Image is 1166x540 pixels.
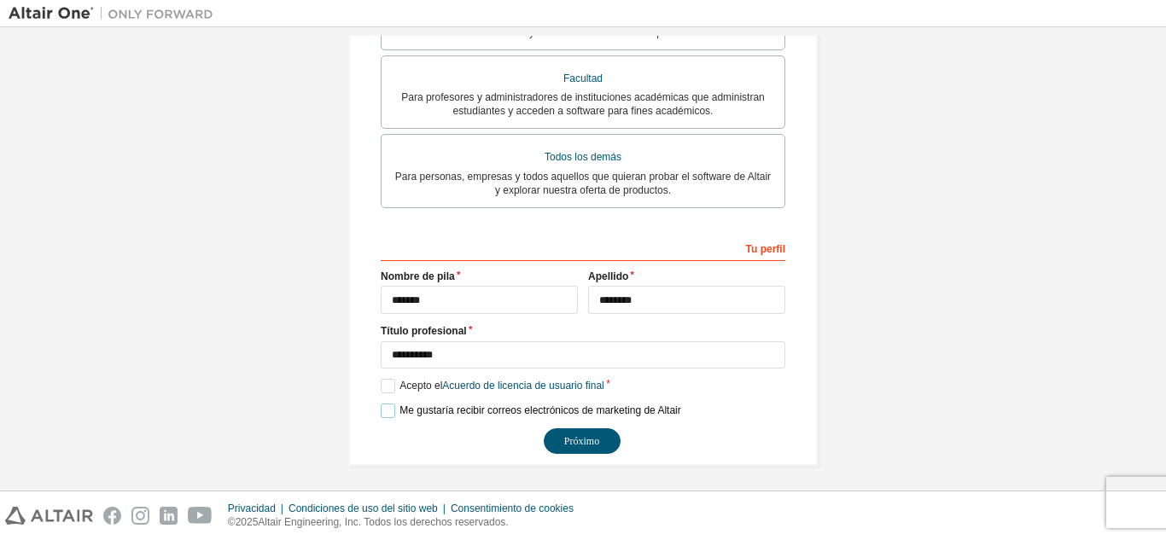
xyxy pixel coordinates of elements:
img: instagram.svg [131,507,149,525]
font: Me gustaría recibir correos electrónicos de marketing de Altair [399,404,680,416]
font: 2025 [236,516,259,528]
font: Apellido [588,270,628,282]
font: Facultad [563,73,603,84]
font: Para profesores y administradores de instituciones académicas que administran estudiantes y acced... [401,91,765,117]
font: Nombre de pila [381,270,455,282]
font: Altair Engineering, Inc. Todos los derechos reservados. [258,516,508,528]
img: linkedin.svg [160,507,178,525]
font: Acepto el [399,380,442,392]
font: Condiciones de uso del sitio web [289,502,438,514]
font: Para estudiantes actualmente inscritos que buscan acceder al paquete gratuito Altair Student Edit... [404,13,762,38]
font: Privacidad [228,502,276,514]
font: Tu perfil [746,243,785,255]
font: Para personas, empresas y todos aquellos que quieran probar el software de Altair y explorar nues... [395,171,771,196]
font: Todos los demás [545,151,621,163]
img: youtube.svg [188,507,213,525]
font: Próximo [564,435,599,447]
img: Altair Uno [9,5,222,22]
font: Consentimiento de cookies [451,502,574,514]
font: Título profesional [381,325,467,337]
font: Acuerdo de licencia de usuario final [442,380,603,392]
img: facebook.svg [103,507,121,525]
button: Próximo [544,428,621,454]
img: altair_logo.svg [5,507,93,525]
font: © [228,516,236,528]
